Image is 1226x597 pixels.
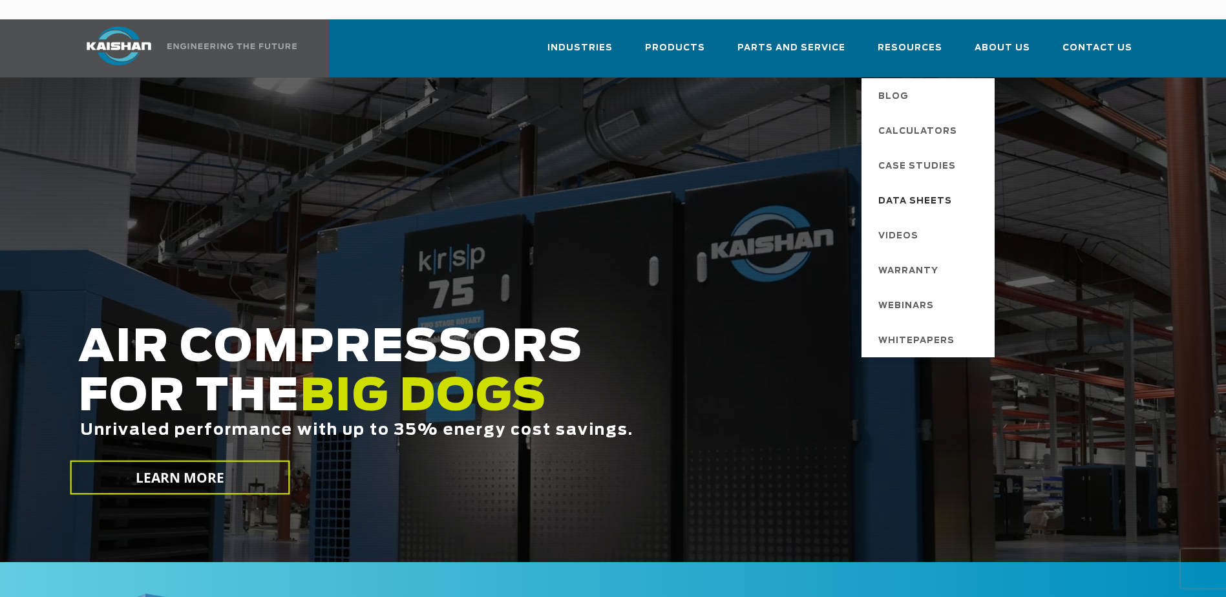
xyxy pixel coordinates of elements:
[547,41,613,56] span: Industries
[737,41,845,56] span: Parts and Service
[878,31,942,75] a: Resources
[865,183,995,218] a: Data Sheets
[878,86,909,108] span: Blog
[878,295,934,317] span: Webinars
[865,113,995,148] a: Calculators
[70,461,290,495] a: LEARN MORE
[135,468,224,487] span: LEARN MORE
[878,191,952,213] span: Data Sheets
[865,218,995,253] a: Videos
[878,156,956,178] span: Case Studies
[878,41,942,56] span: Resources
[878,330,955,352] span: Whitepapers
[975,41,1030,56] span: About Us
[300,375,547,419] span: BIG DOGS
[878,121,957,143] span: Calculators
[80,423,633,438] span: Unrivaled performance with up to 35% energy cost savings.
[878,225,918,247] span: Videos
[547,31,613,75] a: Industries
[865,288,995,322] a: Webinars
[865,322,995,357] a: Whitepapers
[878,260,938,282] span: Warranty
[865,78,995,113] a: Blog
[70,19,299,78] a: Kaishan USA
[78,324,967,479] h2: AIR COMPRESSORS FOR THE
[167,43,297,49] img: Engineering the future
[645,41,705,56] span: Products
[737,31,845,75] a: Parts and Service
[865,148,995,183] a: Case Studies
[1062,41,1132,56] span: Contact Us
[865,253,995,288] a: Warranty
[645,31,705,75] a: Products
[1062,31,1132,75] a: Contact Us
[70,26,167,65] img: kaishan logo
[975,31,1030,75] a: About Us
